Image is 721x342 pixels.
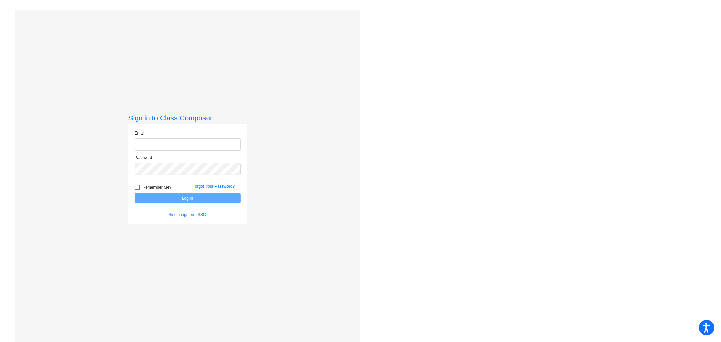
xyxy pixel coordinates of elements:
[143,183,172,191] span: Remember Me?
[193,184,235,189] a: Forgot Your Password?
[128,114,247,122] h3: Sign in to Class Composer
[135,193,241,203] button: Log In
[135,155,152,161] label: Password
[169,212,206,217] a: Single sign on - SSO
[135,130,145,136] label: Email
